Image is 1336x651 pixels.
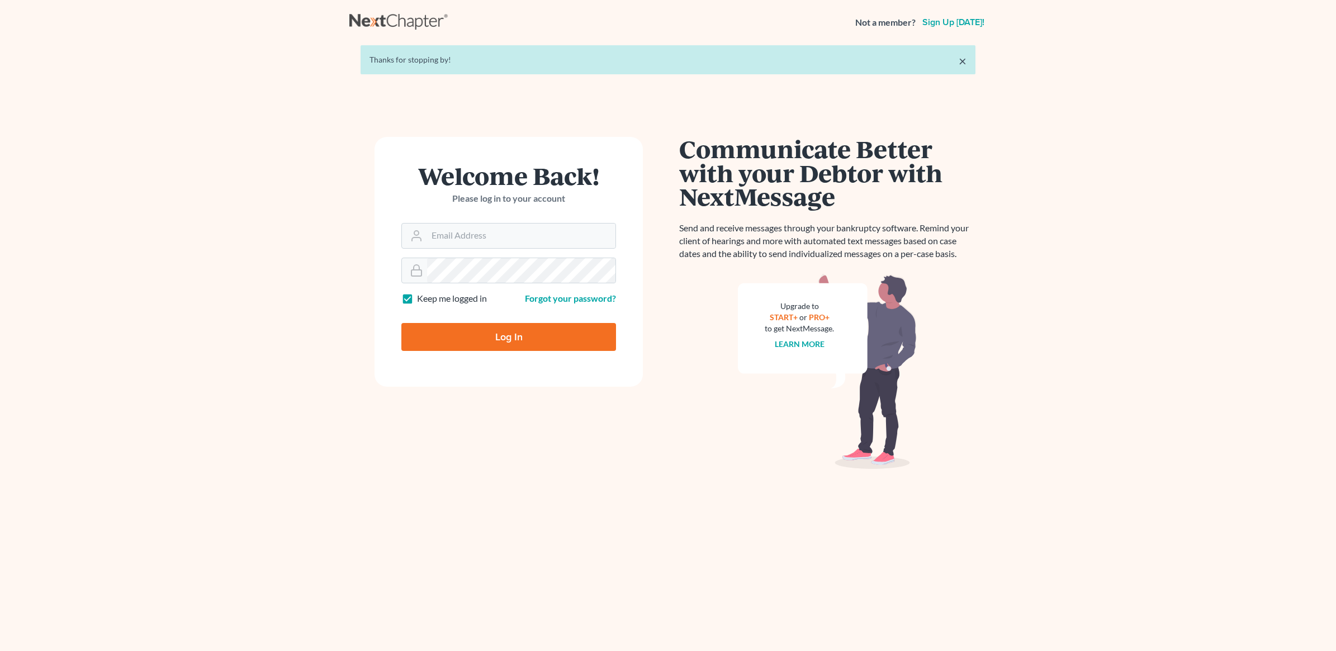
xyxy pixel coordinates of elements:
[401,164,616,188] h1: Welcome Back!
[738,274,917,469] img: nextmessage_bg-59042aed3d76b12b5cd301f8e5b87938c9018125f34e5fa2b7a6b67550977c72.svg
[855,16,916,29] strong: Not a member?
[765,301,834,312] div: Upgrade to
[401,192,616,205] p: Please log in to your account
[799,312,807,322] span: or
[920,18,987,27] a: Sign up [DATE]!
[417,292,487,305] label: Keep me logged in
[679,137,975,208] h1: Communicate Better with your Debtor with NextMessage
[525,293,616,303] a: Forgot your password?
[770,312,798,322] a: START+
[427,224,615,248] input: Email Address
[809,312,830,322] a: PRO+
[369,54,967,65] div: Thanks for stopping by!
[765,323,834,334] div: to get NextMessage.
[401,323,616,351] input: Log In
[775,339,825,349] a: Learn more
[959,54,967,68] a: ×
[679,222,975,260] p: Send and receive messages through your bankruptcy software. Remind your client of hearings and mo...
